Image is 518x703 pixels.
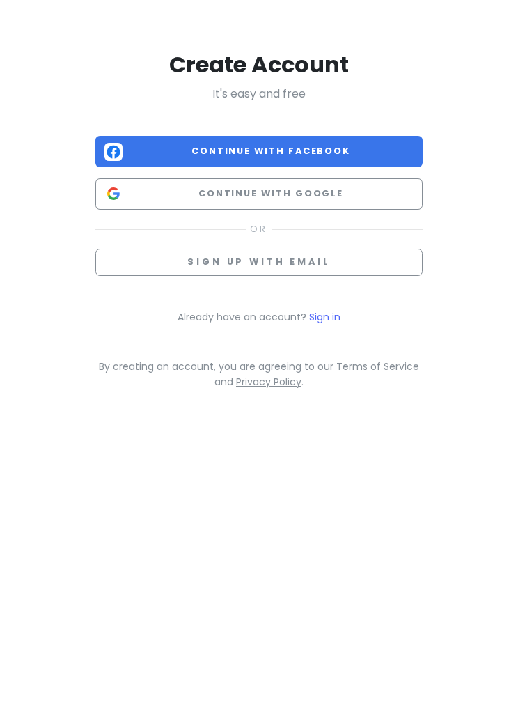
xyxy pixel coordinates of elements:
[95,178,423,210] button: Continue with Google
[95,359,423,390] p: By creating an account, you are agreeing to our and .
[95,50,423,79] h2: Create Account
[104,143,123,161] img: Facebook logo
[95,249,423,276] button: Sign up with email
[309,310,340,324] a: Sign in
[128,187,414,201] span: Continue with Google
[128,144,414,158] span: Continue with Facebook
[236,375,301,389] a: Privacy Policy
[95,85,423,103] p: It's easy and free
[104,185,123,203] img: Google logo
[187,256,330,268] span: Sign up with email
[95,309,423,325] p: Already have an account?
[336,360,419,373] a: Terms of Service
[95,136,423,167] button: Continue with Facebook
